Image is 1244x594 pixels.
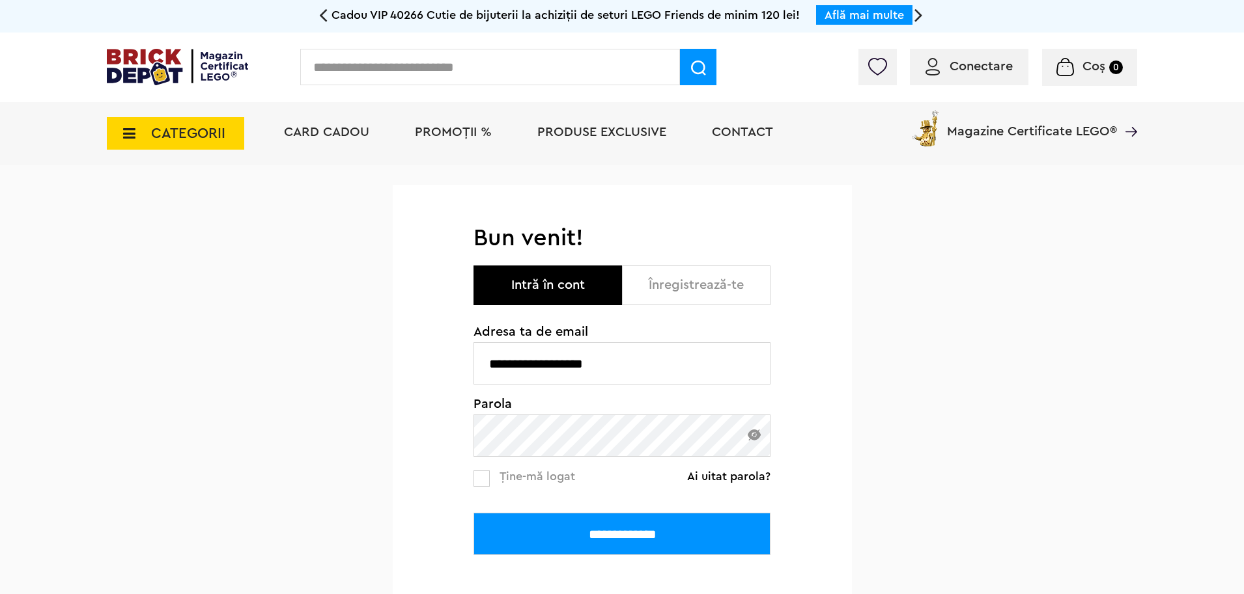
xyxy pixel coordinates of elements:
[474,224,770,252] h1: Bun venit!
[151,126,225,141] span: CATEGORII
[947,108,1117,138] span: Magazine Certificate LEGO®
[537,126,666,139] a: Produse exclusive
[474,325,770,338] span: Adresa ta de email
[474,398,770,411] span: Parola
[1082,60,1105,73] span: Coș
[687,470,770,483] a: Ai uitat parola?
[1117,108,1137,121] a: Magazine Certificate LEGO®
[500,470,575,482] span: Ține-mă logat
[474,265,622,305] button: Intră în cont
[332,9,800,21] span: Cadou VIP 40266 Cutie de bijuterii la achiziții de seturi LEGO Friends de minim 120 lei!
[926,60,1013,73] a: Conectare
[622,265,770,305] button: Înregistrează-te
[712,126,773,139] a: Contact
[1109,61,1123,74] small: 0
[415,126,492,139] a: PROMOȚII %
[825,9,904,21] a: Află mai multe
[950,60,1013,73] span: Conectare
[284,126,369,139] a: Card Cadou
